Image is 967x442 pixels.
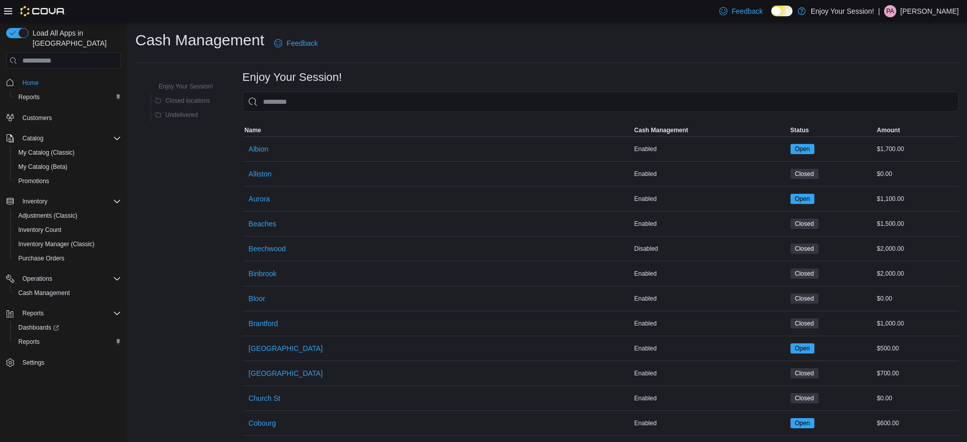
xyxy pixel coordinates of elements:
div: $1,100.00 [875,193,959,205]
a: Feedback [715,1,767,21]
span: Closed [795,369,814,378]
span: Aurora [249,194,270,204]
a: Dashboards [10,320,125,335]
span: Purchase Orders [14,252,121,264]
button: Inventory [18,195,51,208]
span: My Catalog (Beta) [18,163,68,171]
button: Beechwood [245,239,290,259]
span: Closed [795,244,814,253]
span: Binbrook [249,269,277,279]
p: | [878,5,880,17]
nav: Complex example [6,71,121,396]
div: $2,000.00 [875,268,959,280]
button: Operations [18,273,56,285]
div: Enabled [632,367,788,379]
span: Home [18,76,121,89]
span: PA [886,5,894,17]
span: Inventory [22,197,47,205]
span: Closed [790,244,818,254]
span: My Catalog (Classic) [18,149,75,157]
button: Status [788,124,875,136]
div: Enabled [632,342,788,355]
span: My Catalog (Beta) [14,161,121,173]
button: Reports [10,335,125,349]
a: Inventory Manager (Classic) [14,238,99,250]
span: Inventory Manager (Classic) [18,240,95,248]
span: Catalog [18,132,121,144]
button: Operations [2,272,125,286]
button: Purchase Orders [10,251,125,266]
a: Adjustments (Classic) [14,210,81,222]
span: Open [795,419,810,428]
a: Feedback [270,33,321,53]
span: Open [795,194,810,203]
p: [PERSON_NAME] [900,5,959,17]
div: Enabled [632,193,788,205]
span: Beaches [249,219,276,229]
div: $1,500.00 [875,218,959,230]
button: Catalog [18,132,47,144]
span: Albion [249,144,269,154]
button: Name [243,124,632,136]
span: Inventory Count [14,224,121,236]
button: Beaches [245,214,280,234]
button: Amount [875,124,959,136]
div: Enabled [632,218,788,230]
a: Dashboards [14,321,63,334]
a: Cash Management [14,287,74,299]
span: Adjustments (Classic) [14,210,121,222]
span: Cash Management [14,287,121,299]
span: Name [245,126,261,134]
div: $0.00 [875,392,959,404]
div: Disabled [632,243,788,255]
span: Amount [877,126,900,134]
button: Cash Management [10,286,125,300]
span: Cobourg [249,418,276,428]
div: Enabled [632,292,788,305]
span: Closed [790,269,818,279]
div: $500.00 [875,342,959,355]
span: Settings [22,359,44,367]
input: This is a search bar. As you type, the results lower in the page will automatically filter. [243,92,959,112]
span: Open [795,344,810,353]
span: Inventory Manager (Classic) [14,238,121,250]
button: My Catalog (Classic) [10,145,125,160]
a: Inventory Count [14,224,66,236]
span: Reports [18,338,40,346]
button: Aurora [245,189,274,209]
span: Closed [795,319,814,328]
span: Cash Management [18,289,70,297]
div: Enabled [632,143,788,155]
span: Adjustments (Classic) [18,212,77,220]
span: Open [790,343,814,353]
span: Closed [790,318,818,329]
span: Catalog [22,134,43,142]
div: Enabled [632,268,788,280]
span: Church St [249,393,280,403]
span: Reports [22,309,44,317]
span: Inventory [18,195,121,208]
button: Bloor [245,288,270,309]
button: Undelivered [151,109,202,121]
button: Promotions [10,174,125,188]
span: Reports [18,307,121,319]
input: Dark Mode [771,6,793,16]
button: Enjoy Your Session! [144,80,217,93]
button: Home [2,75,125,90]
span: Closed [795,169,814,179]
button: Church St [245,388,284,408]
span: Closed [790,393,818,403]
div: Enabled [632,392,788,404]
button: Customers [2,110,125,125]
span: Cash Management [634,126,688,134]
span: Closed [790,293,818,304]
span: Dashboards [18,323,59,332]
span: Operations [18,273,121,285]
span: Status [790,126,809,134]
button: [GEOGRAPHIC_DATA] [245,338,327,359]
button: Closed locations [151,95,214,107]
div: Enabled [632,168,788,180]
span: Customers [18,111,121,124]
span: Brantford [249,318,278,329]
